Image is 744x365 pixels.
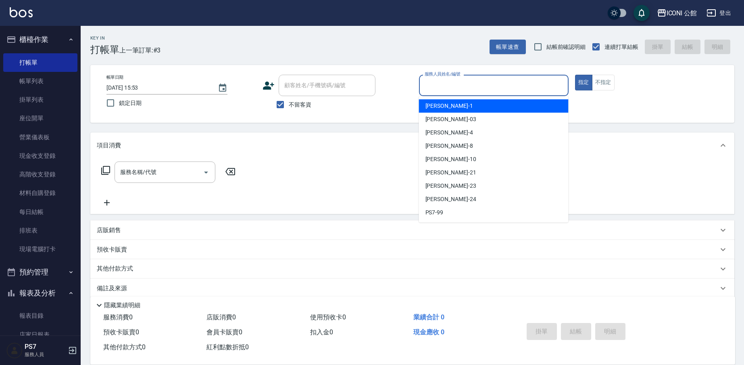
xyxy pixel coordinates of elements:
[3,72,77,90] a: 帳單列表
[106,81,210,94] input: YYYY/MM/DD hh:mm
[425,71,460,77] label: 服務人員姓名/編號
[425,168,476,177] span: [PERSON_NAME] -21
[206,328,242,336] span: 會員卡販賣 0
[654,5,700,21] button: ICONI 公館
[104,301,140,310] p: 隱藏業績明細
[90,240,734,259] div: 預收卡販賣
[3,165,77,184] a: 高階收支登錄
[213,78,232,98] button: Choose date, selected date is 2025-08-15
[425,155,476,164] span: [PERSON_NAME] -10
[546,43,586,51] span: 結帳前確認明細
[425,142,473,150] span: [PERSON_NAME] -8
[425,208,444,217] span: PS7 -99
[90,36,119,41] h2: Key In
[3,53,77,72] a: 打帳單
[103,328,139,336] span: 預收卡販賣 0
[97,141,121,150] p: 項目消費
[97,226,121,235] p: 店販銷售
[3,184,77,202] a: 材料自購登錄
[25,343,66,351] h5: PS7
[413,328,444,336] span: 現金應收 0
[413,313,444,321] span: 業績合計 0
[634,5,650,21] button: save
[604,43,638,51] span: 連續打單結帳
[3,147,77,165] a: 現金收支登錄
[97,245,127,254] p: 預收卡販賣
[425,195,476,203] span: [PERSON_NAME] -24
[289,101,311,109] span: 不留客資
[3,203,77,221] a: 每日結帳
[97,264,137,273] p: 其他付款方式
[206,343,249,351] span: 紅利點數折抵 0
[103,313,133,321] span: 服務消費 0
[3,325,77,344] a: 店家日報表
[425,182,476,190] span: [PERSON_NAME] -23
[3,128,77,147] a: 營業儀表板
[25,351,66,358] p: 服務人員
[206,313,236,321] span: 店販消費 0
[3,240,77,258] a: 現場電腦打卡
[310,313,346,321] span: 使用預收卡 0
[90,44,119,55] h3: 打帳單
[575,75,592,90] button: 指定
[90,220,734,240] div: 店販銷售
[119,45,161,55] span: 上一筆訂單:#3
[119,99,142,107] span: 鎖定日期
[425,115,476,124] span: [PERSON_NAME] -03
[90,132,734,158] div: 項目消費
[3,306,77,325] a: 報表目錄
[592,75,615,90] button: 不指定
[90,259,734,279] div: 其他付款方式
[490,40,526,55] button: 帳單速查
[3,283,77,304] button: 報表及分析
[3,109,77,128] a: 座位開單
[425,128,473,137] span: [PERSON_NAME] -4
[667,8,697,18] div: ICONI 公館
[3,221,77,240] a: 排班表
[10,7,33,17] img: Logo
[97,284,127,293] p: 備註及來源
[90,279,734,298] div: 備註及來源
[310,328,333,336] span: 扣入金 0
[6,342,23,359] img: Person
[3,29,77,50] button: 櫃檯作業
[425,102,473,110] span: [PERSON_NAME] -1
[106,74,123,80] label: 帳單日期
[703,6,734,21] button: 登出
[200,166,213,179] button: Open
[3,262,77,283] button: 預約管理
[3,90,77,109] a: 掛單列表
[103,343,146,351] span: 其他付款方式 0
